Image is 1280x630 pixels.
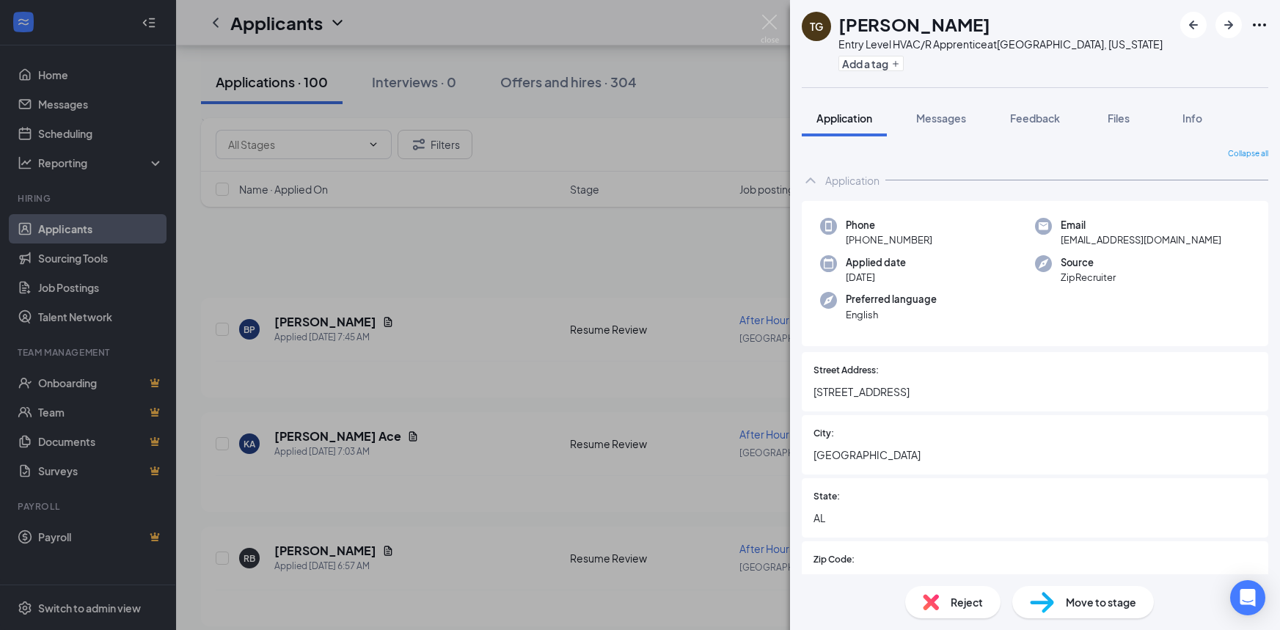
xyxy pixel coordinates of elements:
[1061,232,1221,247] span: [EMAIL_ADDRESS][DOMAIN_NAME]
[1066,594,1136,610] span: Move to stage
[813,553,855,567] span: Zip Code:
[1180,12,1207,38] button: ArrowLeftNew
[813,427,834,441] span: City:
[1220,16,1237,34] svg: ArrowRight
[1061,218,1221,232] span: Email
[813,490,840,504] span: State:
[810,19,823,34] div: TG
[1251,16,1268,34] svg: Ellipses
[813,510,1257,526] span: AL
[1182,111,1202,125] span: Info
[1010,111,1060,125] span: Feedback
[846,292,937,307] span: Preferred language
[813,447,1257,463] span: [GEOGRAPHIC_DATA]
[825,173,879,188] div: Application
[1061,255,1116,270] span: Source
[846,307,937,322] span: English
[1185,16,1202,34] svg: ArrowLeftNew
[813,364,879,378] span: Street Address:
[891,59,900,68] svg: Plus
[1230,580,1265,615] div: Open Intercom Messenger
[1215,12,1242,38] button: ArrowRight
[916,111,966,125] span: Messages
[1061,270,1116,285] span: ZipRecruiter
[846,270,906,285] span: [DATE]
[1108,111,1130,125] span: Files
[1228,148,1268,160] span: Collapse all
[846,218,932,232] span: Phone
[951,594,983,610] span: Reject
[838,56,904,71] button: PlusAdd a tag
[846,232,932,247] span: [PHONE_NUMBER]
[802,172,819,189] svg: ChevronUp
[816,111,872,125] span: Application
[813,384,1257,400] span: [STREET_ADDRESS]
[838,12,990,37] h1: [PERSON_NAME]
[846,255,906,270] span: Applied date
[813,573,1257,589] span: 35758
[838,37,1163,51] div: Entry Level HVAC/R Apprentice at [GEOGRAPHIC_DATA], [US_STATE]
